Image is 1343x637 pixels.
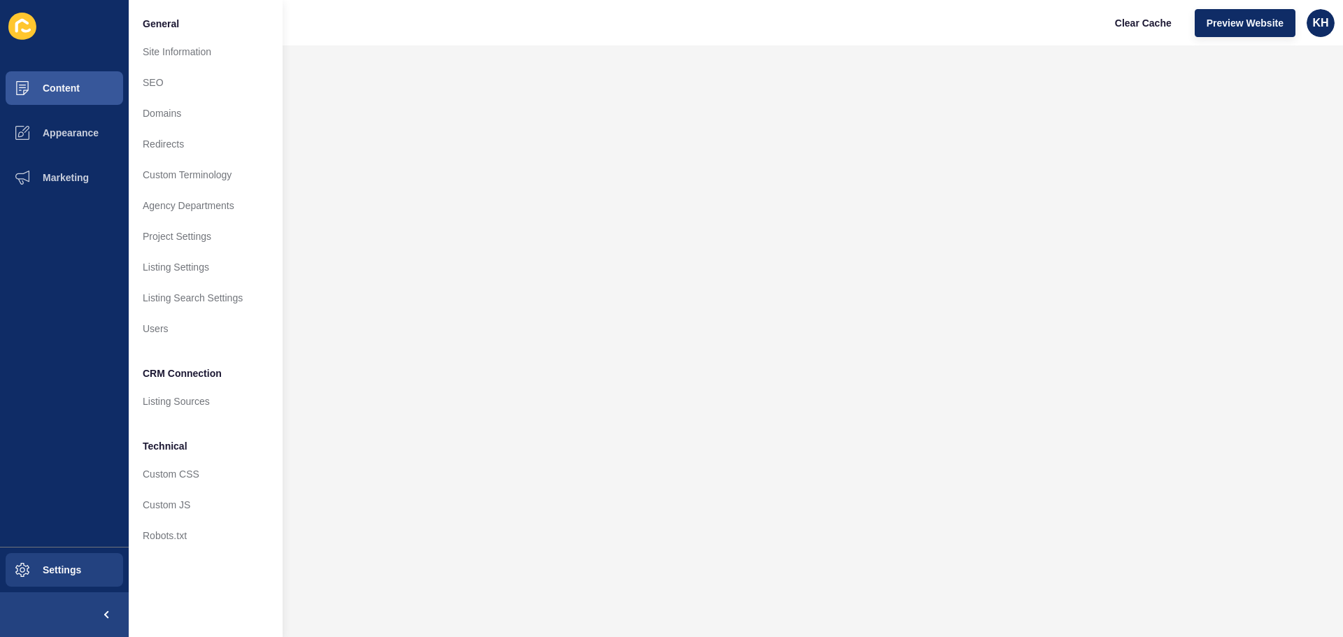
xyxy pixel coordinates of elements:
button: Preview Website [1195,9,1295,37]
a: Custom JS [129,489,283,520]
a: Redirects [129,129,283,159]
a: Listing Settings [129,252,283,282]
span: CRM Connection [143,366,222,380]
span: Clear Cache [1115,16,1172,30]
a: Project Settings [129,221,283,252]
a: Custom Terminology [129,159,283,190]
span: General [143,17,179,31]
a: Users [129,313,283,344]
span: KH [1312,16,1328,30]
button: Clear Cache [1103,9,1184,37]
a: Agency Departments [129,190,283,221]
a: SEO [129,67,283,98]
a: Listing Search Settings [129,282,283,313]
span: Technical [143,439,187,453]
a: Site Information [129,36,283,67]
a: Listing Sources [129,386,283,417]
a: Custom CSS [129,459,283,489]
a: Domains [129,98,283,129]
span: Preview Website [1207,16,1284,30]
a: Robots.txt [129,520,283,551]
